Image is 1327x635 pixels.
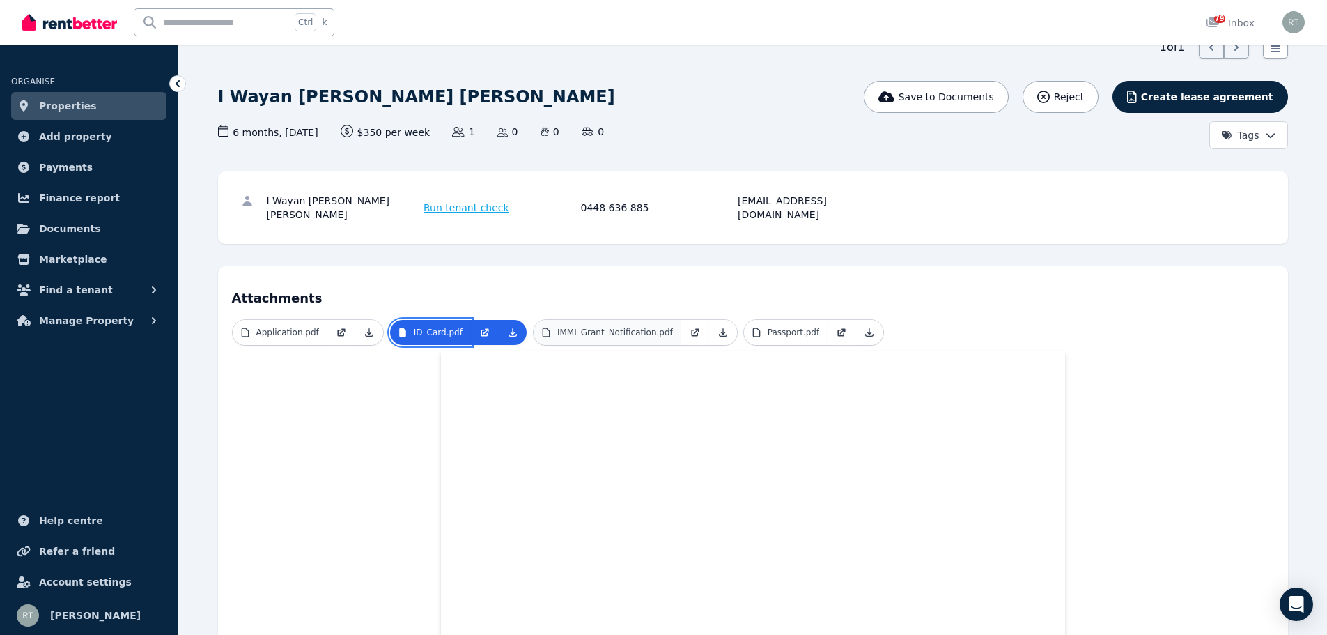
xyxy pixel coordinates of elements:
div: Open Intercom Messenger [1280,588,1313,621]
span: Documents [39,220,101,237]
a: IMMI_Grant_Notification.pdf [534,320,681,345]
span: 0 [582,125,604,139]
span: Finance report [39,190,120,206]
span: 1 [452,125,474,139]
div: 0448 636 885 [581,194,734,222]
span: Tags [1221,128,1259,142]
span: $350 per week [341,125,430,139]
span: Account settings [39,574,132,590]
a: Download Attachment [499,320,527,345]
button: Tags [1209,121,1288,149]
a: Properties [11,92,166,120]
span: Add property [39,128,112,145]
a: Download Attachment [709,320,737,345]
a: Open in new Tab [681,320,709,345]
a: Documents [11,215,166,243]
h4: Attachments [232,280,1274,308]
p: Application.pdf [256,327,319,338]
p: Passport.pdf [768,327,819,338]
span: ORGANISE [11,77,55,86]
span: Manage Property [39,312,134,329]
a: Finance report [11,184,166,212]
button: Save to Documents [864,81,1009,113]
span: Save to Documents [899,90,994,104]
span: Find a tenant [39,282,113,298]
a: Add property [11,123,166,151]
button: Manage Property [11,307,166,335]
span: Refer a friend [39,543,115,560]
a: Account settings [11,568,166,596]
span: Help centre [39,512,103,529]
button: Reject [1023,81,1099,113]
div: Inbox [1206,16,1255,30]
span: Reject [1054,90,1084,104]
span: Ctrl [295,13,316,31]
p: ID_Card.pdf [414,327,463,338]
img: RentBetter [22,12,117,33]
img: Rodney Tabone [1282,11,1305,33]
span: Create lease agreement [1141,90,1273,104]
a: Application.pdf [233,320,327,345]
a: Marketplace [11,245,166,273]
a: Download Attachment [855,320,883,345]
span: Payments [39,159,93,176]
span: 6 months , [DATE] [218,125,318,139]
a: Refer a friend [11,537,166,565]
span: Properties [39,98,97,114]
span: k [322,17,327,28]
span: 1 of 1 [1160,39,1185,56]
a: Payments [11,153,166,181]
span: 0 [497,125,518,139]
div: [EMAIL_ADDRESS][DOMAIN_NAME] [738,194,891,222]
a: Passport.pdf [744,320,828,345]
span: Marketplace [39,251,107,268]
span: Run tenant check [424,201,509,215]
a: ID_Card.pdf [390,320,471,345]
span: 0 [541,125,559,139]
span: 79 [1214,15,1225,23]
img: Rodney Tabone [17,604,39,627]
button: Find a tenant [11,276,166,304]
div: I Wayan [PERSON_NAME] [PERSON_NAME] [267,194,420,222]
a: Download Attachment [355,320,383,345]
a: Open in new Tab [828,320,855,345]
a: Open in new Tab [471,320,499,345]
h1: I Wayan [PERSON_NAME] [PERSON_NAME] [218,86,615,108]
span: [PERSON_NAME] [50,607,141,624]
a: Help centre [11,507,166,535]
button: Create lease agreement [1112,81,1287,113]
p: IMMI_Grant_Notification.pdf [557,327,673,338]
a: Open in new Tab [327,320,355,345]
